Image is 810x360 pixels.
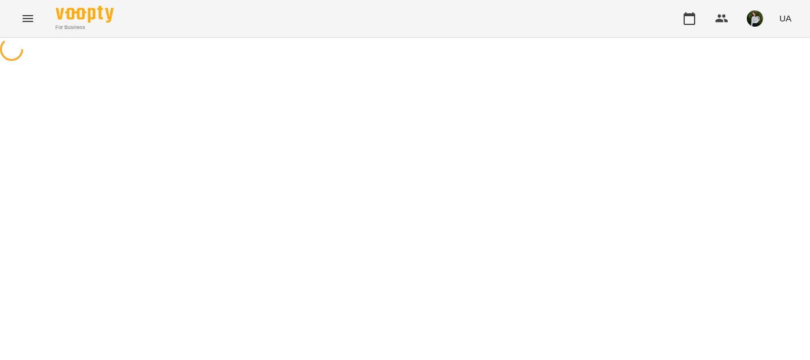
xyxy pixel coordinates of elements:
[775,8,796,29] button: UA
[779,12,791,24] span: UA
[747,10,763,27] img: 6b662c501955233907b073253d93c30f.jpg
[56,6,114,23] img: Voopty Logo
[14,5,42,32] button: Menu
[56,24,114,31] span: For Business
